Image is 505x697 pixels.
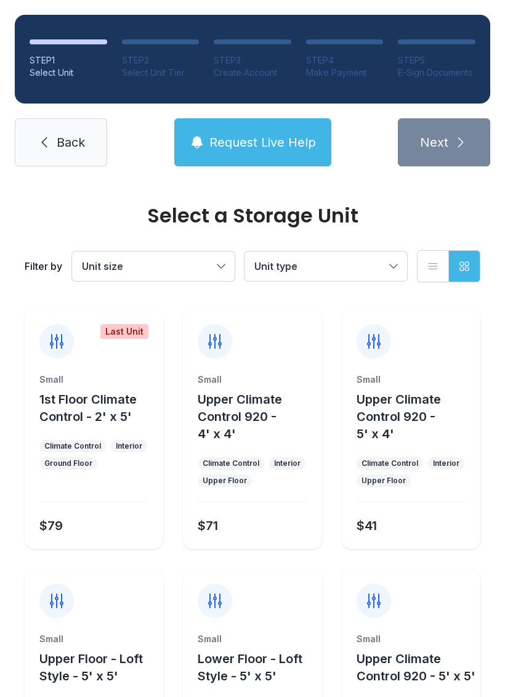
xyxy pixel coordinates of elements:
div: $71 [198,517,218,534]
div: STEP 5 [398,54,475,67]
div: Last Unit [100,324,148,339]
button: Unit type [244,251,407,281]
button: Unit size [72,251,235,281]
div: $41 [357,517,377,534]
div: Filter by [25,259,62,274]
span: Upper Floor - Loft Style - 5' x 5' [39,651,143,683]
div: Upper Floor [203,476,247,486]
div: Create Account [214,67,291,79]
div: STEP 4 [306,54,384,67]
div: Small [39,373,148,386]
div: Upper Floor [362,476,406,486]
button: 1st Floor Climate Control - 2' x 5' [39,391,158,425]
div: Small [357,373,466,386]
span: Upper Climate Control 920 - 5' x 5' [357,651,475,683]
span: Unit type [254,260,297,272]
div: Make Payment [306,67,384,79]
div: Select Unit Tier [122,67,200,79]
div: Climate Control [362,459,418,468]
span: Next [420,134,448,151]
button: Upper Climate Control 920 - 4' x 4' [198,391,317,442]
div: E-Sign Documents [398,67,475,79]
span: Lower Floor - Loft Style - 5' x 5' [198,651,302,683]
button: Upper Climate Control 920 - 5' x 4' [357,391,475,442]
button: Lower Floor - Loft Style - 5' x 5' [198,650,317,685]
div: Interior [433,459,459,468]
div: STEP 3 [214,54,291,67]
span: Unit size [82,260,123,272]
div: Small [198,633,307,645]
div: Small [39,633,148,645]
div: Small [198,373,307,386]
span: Request Live Help [209,134,316,151]
div: Small [357,633,466,645]
span: Upper Climate Control 920 - 5' x 4' [357,392,441,441]
button: Upper Climate Control 920 - 5' x 5' [357,650,475,685]
div: Interior [274,459,301,468]
span: Upper Climate Control 920 - 4' x 4' [198,392,282,441]
div: $79 [39,517,63,534]
div: Climate Control [44,441,101,451]
span: Back [57,134,85,151]
div: Climate Control [203,459,259,468]
div: STEP 2 [122,54,200,67]
button: Upper Floor - Loft Style - 5' x 5' [39,650,158,685]
div: Interior [116,441,142,451]
span: 1st Floor Climate Control - 2' x 5' [39,392,137,424]
div: Ground Floor [44,459,92,468]
div: Select a Storage Unit [25,206,480,226]
div: STEP 1 [30,54,107,67]
div: Select Unit [30,67,107,79]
